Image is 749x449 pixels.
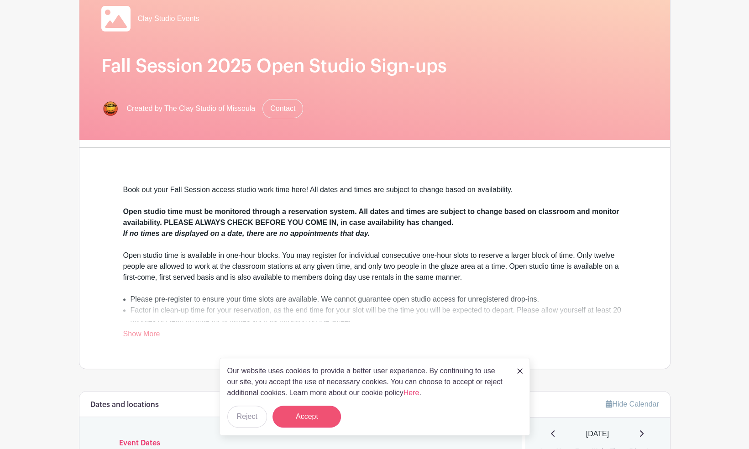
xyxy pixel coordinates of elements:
h6: Event Dates [117,439,485,448]
em: If no times are displayed on a date, there are no appointments that day. [123,230,370,237]
li: Factor in clean-up time for your reservation, as the end time for your slot will be the time you ... [131,305,626,327]
li: Please pre-register to ensure your time slots are available. We cannot guarantee open studio acce... [131,294,626,305]
a: Hide Calendar [606,400,659,408]
span: Clay Studio Events [138,13,199,24]
span: Created by The Clay Studio of Missoula [127,103,256,114]
img: New%20Sticker.png [101,99,120,118]
div: Book out your Fall Session access studio work time here! All dates and times are subject to chang... [123,184,626,206]
a: Show More [123,330,160,341]
div: Open studio time is available in one-hour blocks. You may register for individual consecutive one... [123,250,626,283]
img: close_button-5f87c8562297e5c2d7936805f587ecaba9071eb48480494691a3f1689db116b3.svg [517,368,523,374]
span: [DATE] [586,428,609,439]
h6: Dates and locations [90,401,159,409]
button: Reject [227,406,267,428]
h1: Fall Session 2025 Open Studio Sign-ups [101,55,648,77]
button: Accept [272,406,341,428]
strong: Open studio time must be monitored through a reservation system. All dates and times are subject ... [123,208,619,226]
a: Contact [262,99,303,118]
a: Here [403,389,419,397]
p: Our website uses cookies to provide a better user experience. By continuing to use our site, you ... [227,365,508,398]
